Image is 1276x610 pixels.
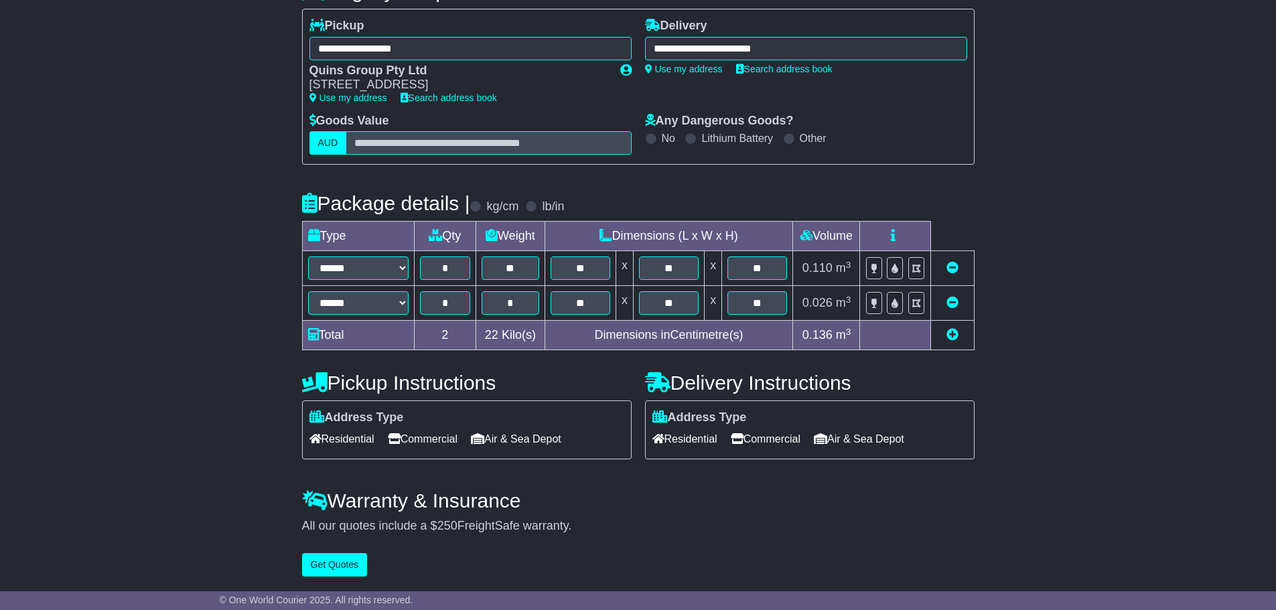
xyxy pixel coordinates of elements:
a: Search address book [736,64,833,74]
td: Kilo(s) [476,321,545,350]
td: Qty [414,222,476,251]
a: Remove this item [946,296,959,309]
span: 22 [485,328,498,341]
span: 0.026 [802,296,833,309]
label: kg/cm [486,200,518,214]
label: Address Type [309,410,404,425]
span: m [836,328,851,341]
label: AUD [309,131,347,155]
label: Delivery [645,19,707,33]
td: 2 [414,321,476,350]
td: x [616,251,633,286]
td: x [705,286,722,321]
span: 0.110 [802,261,833,275]
span: m [836,296,851,309]
label: No [662,132,675,145]
span: © One World Courier 2025. All rights reserved. [220,595,413,605]
sup: 3 [846,260,851,270]
td: Dimensions (L x W x H) [545,222,793,251]
div: Quins Group Pty Ltd [309,64,607,78]
span: 0.136 [802,328,833,341]
h4: Pickup Instructions [302,372,632,394]
a: Add new item [946,328,959,341]
td: Type [302,222,414,251]
h4: Warranty & Insurance [302,489,975,512]
label: Pickup [309,19,364,33]
td: x [616,286,633,321]
span: Air & Sea Depot [814,429,904,449]
label: Lithium Battery [701,132,773,145]
a: Use my address [309,92,387,103]
span: 250 [437,519,457,532]
span: Commercial [731,429,800,449]
span: Residential [652,429,717,449]
sup: 3 [846,327,851,337]
td: Volume [793,222,860,251]
td: Total [302,321,414,350]
td: Dimensions in Centimetre(s) [545,321,793,350]
div: All our quotes include a $ FreightSafe warranty. [302,519,975,534]
a: Remove this item [946,261,959,275]
div: [STREET_ADDRESS] [309,78,607,92]
label: Address Type [652,410,747,425]
td: Weight [476,222,545,251]
span: Commercial [388,429,457,449]
label: Any Dangerous Goods? [645,114,794,129]
label: Goods Value [309,114,389,129]
td: x [705,251,722,286]
h4: Delivery Instructions [645,372,975,394]
span: Air & Sea Depot [471,429,561,449]
span: m [836,261,851,275]
label: lb/in [542,200,564,214]
span: Residential [309,429,374,449]
sup: 3 [846,295,851,305]
a: Use my address [645,64,723,74]
button: Get Quotes [302,553,368,577]
label: Other [800,132,827,145]
a: Search address book [401,92,497,103]
h4: Package details | [302,192,470,214]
